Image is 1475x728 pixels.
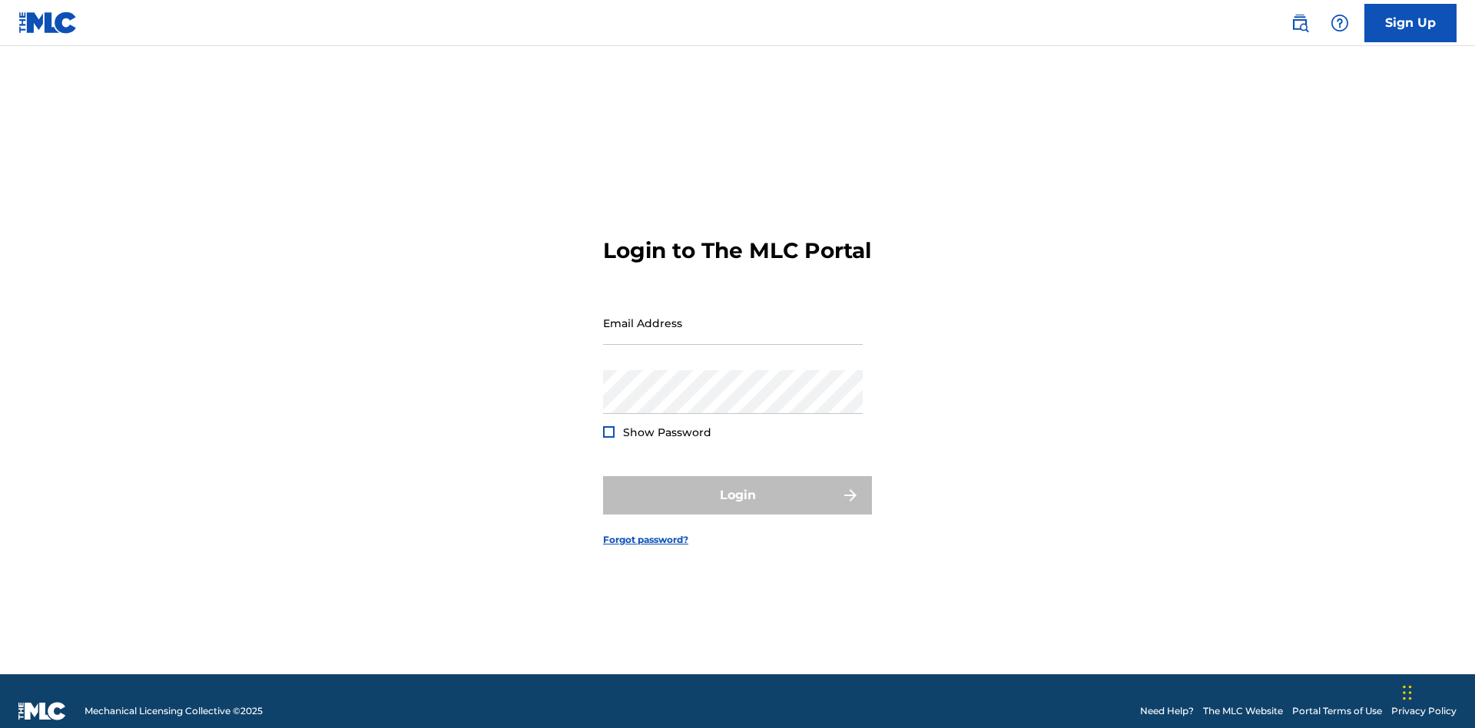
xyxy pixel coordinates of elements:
[1403,670,1412,716] div: Drag
[1364,4,1457,42] a: Sign Up
[603,533,688,547] a: Forgot password?
[623,425,711,439] span: Show Password
[1331,14,1349,32] img: help
[18,702,66,720] img: logo
[1203,704,1283,718] a: The MLC Website
[1291,14,1309,32] img: search
[1140,704,1194,718] a: Need Help?
[1398,654,1475,728] iframe: Chat Widget
[1284,8,1315,38] a: Public Search
[1292,704,1382,718] a: Portal Terms of Use
[18,12,78,34] img: MLC Logo
[85,704,263,718] span: Mechanical Licensing Collective © 2025
[603,237,871,264] h3: Login to The MLC Portal
[1324,8,1355,38] div: Help
[1391,704,1457,718] a: Privacy Policy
